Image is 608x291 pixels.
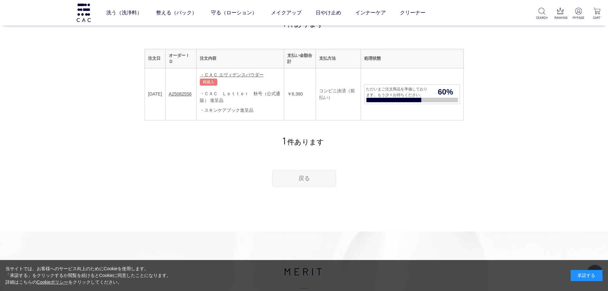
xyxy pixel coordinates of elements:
[282,138,324,146] span: 件あります
[536,15,548,20] p: SEARCH
[271,4,302,22] a: メイクアップ
[364,86,431,98] span: ただいまご注文商品を準備しております。もう少々お待ちください。
[554,15,566,20] p: RANKING
[37,280,69,285] a: Cookieポリシー
[282,135,286,146] span: 1
[272,170,336,187] a: 戻る
[400,4,425,22] a: クリーナー
[106,4,142,22] a: 洗う（洗浄料）
[284,49,316,68] th: 支払い金額合計
[573,15,584,20] p: MYPAGE
[361,49,463,68] th: 処理状態
[211,4,257,22] a: 守る（ローション）
[156,4,197,22] a: 整える（パック）
[573,8,584,20] a: MYPAGE
[591,15,603,20] p: CART
[200,72,264,77] a: ・ＣＡＣ エヴィデンスパウダー
[316,68,361,120] td: コンビニ決済（前払い）
[364,84,460,104] a: ただいまご注文商品を準備しております。もう少々お待ちください。 60%
[554,8,566,20] a: RANKING
[200,107,281,114] div: ・スキンケアブック進呈品
[76,4,92,22] img: logo
[200,90,281,104] div: ・ＣＡＣ Ｌｅｔｔｅｒ 秋号（公式通販） 進呈品
[165,49,196,68] th: オーダーＩＤ
[5,265,171,286] div: 当サイトでは、お客様へのサービス向上のためにCookieを使用します。 「承諾する」をクリックするか閲覧を続けるとCookieに同意したことになります。 詳細はこちらの をクリックしてください。
[145,68,165,120] td: [DATE]
[431,86,460,98] span: 60%
[591,8,603,20] a: CART
[169,91,192,96] a: A25082556
[145,49,165,68] th: 注文日
[536,8,548,20] a: SEARCH
[571,270,603,281] div: 承諾する
[316,4,341,22] a: 日やけ止め
[284,68,316,120] td: ￥8,360
[196,49,284,68] th: 注文内容
[200,79,217,86] a: 再購入
[355,4,386,22] a: インナーケア
[316,49,361,68] th: 支払方法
